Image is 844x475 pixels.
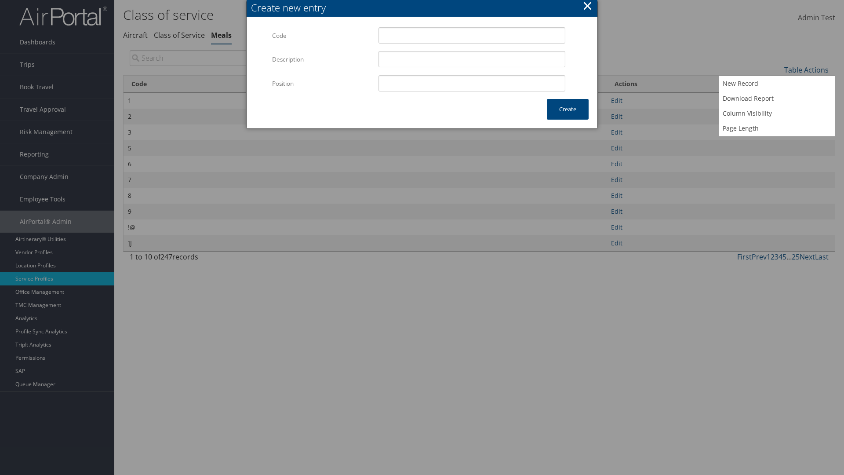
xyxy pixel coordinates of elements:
[719,91,835,106] a: Download Report
[719,121,835,136] a: Page Length
[272,51,372,68] label: Description
[719,106,835,121] a: Column Visibility
[547,99,589,120] button: Create
[272,27,372,44] label: Code
[719,76,835,91] a: New Record
[272,75,372,92] label: Position
[251,1,597,15] div: Create new entry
